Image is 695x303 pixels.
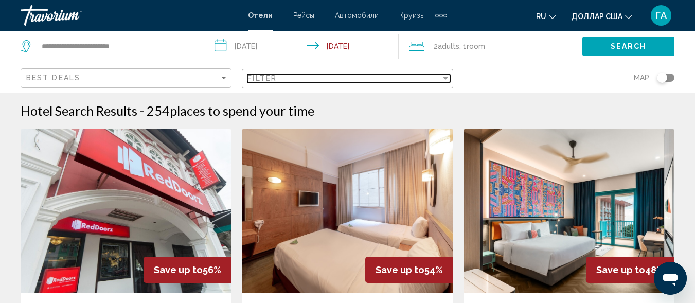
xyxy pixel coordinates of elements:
span: Room [467,42,485,50]
h2: 254 [147,103,314,118]
div: 56% [144,257,231,283]
span: , 1 [459,39,485,54]
h1: Hotel Search Results [21,103,137,118]
font: ГА [656,10,667,21]
div: 48% [586,257,674,283]
button: Check-in date: Aug 22, 2025 Check-out date: Aug 27, 2025 [204,31,398,62]
mat-select: Sort by [26,74,228,83]
span: Search [611,43,647,51]
span: - [140,103,144,118]
img: Hotel image [464,129,674,293]
iframe: Кнопка запуска окна обмена сообщениями [654,262,687,295]
button: Изменить валюту [572,9,632,24]
button: Travelers: 2 adults, 0 children [399,31,582,62]
font: доллар США [572,12,622,21]
img: Hotel image [21,129,231,293]
span: Best Deals [26,74,80,82]
span: Save up to [154,264,203,275]
button: Search [582,37,674,56]
div: 54% [365,257,453,283]
a: Отели [248,11,273,20]
span: places to spend your time [170,103,314,118]
a: Травориум [21,5,238,26]
a: Круизы [399,11,425,20]
a: Рейсы [293,11,314,20]
button: Меню пользователя [648,5,674,26]
button: Дополнительные элементы навигации [435,7,447,24]
span: Adults [438,42,459,50]
button: Изменить язык [536,9,556,24]
font: ru [536,12,546,21]
span: Filter [247,74,277,82]
span: Save up to [596,264,645,275]
span: Map [634,70,649,85]
button: Toggle map [649,73,674,82]
span: Save up to [376,264,424,275]
a: Автомобили [335,11,379,20]
img: Hotel image [242,129,453,293]
span: 2 [434,39,459,54]
button: Filter [242,68,453,90]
